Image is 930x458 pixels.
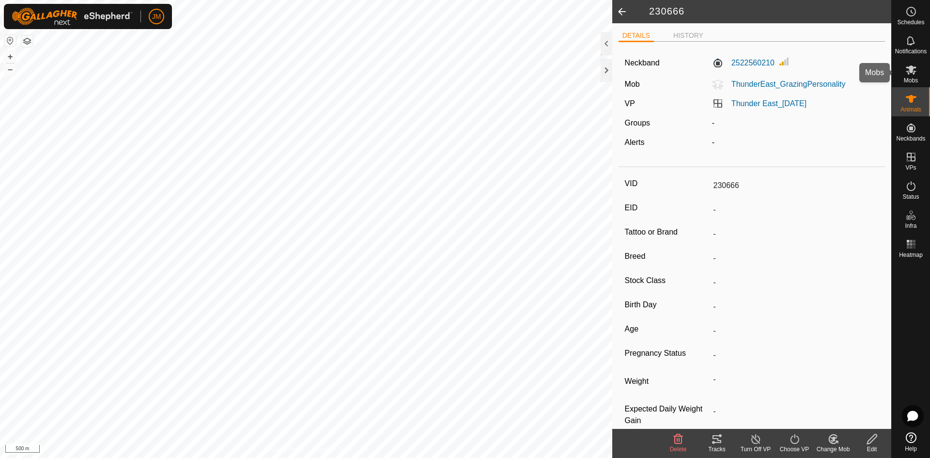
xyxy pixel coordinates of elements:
label: Tattoo or Brand [625,226,710,238]
span: Mobs [904,78,918,83]
span: ThunderEast_GrazingPersonality [724,80,846,88]
button: + [4,51,16,63]
span: Schedules [897,19,924,25]
h2: 230666 [637,5,891,18]
span: Delete [670,446,687,453]
div: Choose VP [775,445,814,454]
span: Animals [900,107,921,112]
span: VPs [905,165,916,171]
label: Stock Class [625,274,710,287]
a: Privacy Policy [268,445,304,454]
button: Reset Map [4,35,16,47]
span: JM [152,12,161,22]
div: - [708,137,883,148]
label: Alerts [625,138,645,146]
img: Gallagher Logo [12,8,133,25]
label: Neckband [625,57,660,69]
label: Weight [625,371,710,392]
label: Mob [625,80,640,88]
span: Notifications [895,48,927,54]
label: Breed [625,250,710,263]
span: Infra [905,223,916,229]
span: Status [902,194,919,200]
a: Contact Us [316,445,344,454]
label: Groups [625,119,650,127]
label: Birth Day [625,299,710,311]
label: Age [625,323,710,335]
div: Edit [852,445,891,454]
label: Pregnancy Status [625,347,710,360]
img: Signal strength [778,56,790,67]
li: HISTORY [669,31,707,41]
div: Tracks [697,445,736,454]
button: – [4,63,16,75]
a: Help [892,428,930,456]
div: Change Mob [814,445,852,454]
label: EID [625,202,710,214]
span: Help [905,446,917,452]
span: Neckbands [896,136,925,142]
label: VP [625,99,635,108]
span: Heatmap [899,252,923,258]
a: Thunder East_[DATE] [731,99,806,108]
label: VID [625,177,710,190]
button: Map Layers [21,35,33,47]
li: DETAILS [619,31,654,42]
label: Expected Daily Weight Gain [625,403,710,426]
label: 2522560210 [712,57,775,69]
div: Turn Off VP [736,445,775,454]
div: - [708,117,883,129]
